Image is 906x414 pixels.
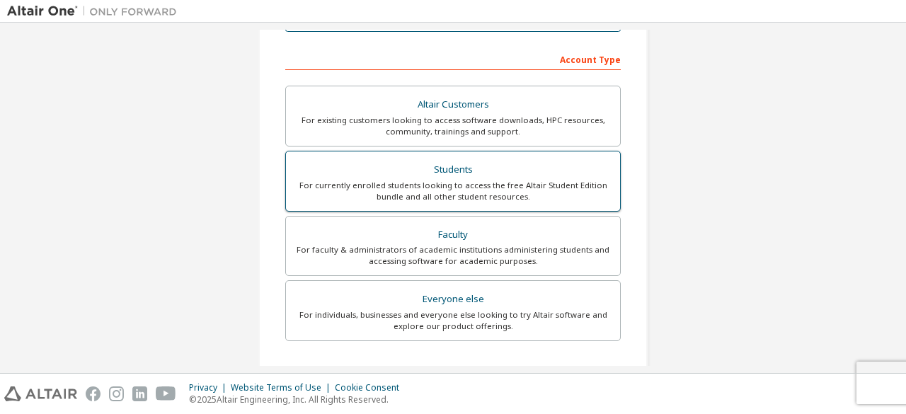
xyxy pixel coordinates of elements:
div: Everyone else [294,289,612,309]
img: Altair One [7,4,184,18]
div: Faculty [294,225,612,245]
div: For individuals, businesses and everyone else looking to try Altair software and explore our prod... [294,309,612,332]
div: Privacy [189,382,231,393]
img: linkedin.svg [132,386,147,401]
div: For currently enrolled students looking to access the free Altair Student Edition bundle and all ... [294,180,612,202]
p: © 2025 Altair Engineering, Inc. All Rights Reserved. [189,393,408,406]
div: For existing customers looking to access software downloads, HPC resources, community, trainings ... [294,115,612,137]
img: facebook.svg [86,386,101,401]
div: Cookie Consent [335,382,408,393]
div: Students [294,160,612,180]
div: Website Terms of Use [231,382,335,393]
img: instagram.svg [109,386,124,401]
div: Altair Customers [294,95,612,115]
div: For faculty & administrators of academic institutions administering students and accessing softwa... [294,244,612,267]
img: altair_logo.svg [4,386,77,401]
img: youtube.svg [156,386,176,401]
div: Account Type [285,47,621,70]
div: Your Profile [285,362,621,385]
